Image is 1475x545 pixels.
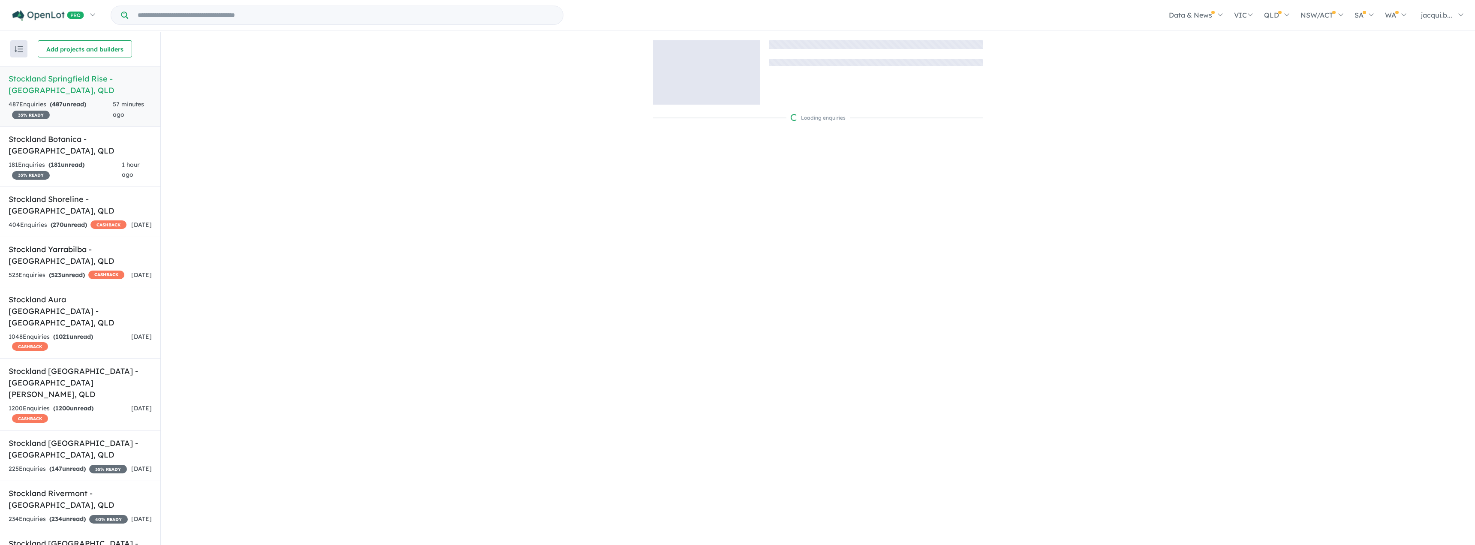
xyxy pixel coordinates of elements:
span: 523 [51,271,61,279]
img: sort.svg [15,46,23,52]
img: Openlot PRO Logo White [12,10,84,21]
span: [DATE] [131,515,152,523]
span: [DATE] [131,404,152,412]
span: 487 [52,100,63,108]
div: 181 Enquir ies [9,160,122,181]
strong: ( unread) [53,333,93,340]
h5: Stockland Botanica - [GEOGRAPHIC_DATA] , QLD [9,133,152,157]
span: [DATE] [131,221,152,229]
span: 35 % READY [89,465,127,473]
div: 487 Enquir ies [9,99,113,120]
span: 270 [53,221,63,229]
h5: Stockland Rivermont - [GEOGRAPHIC_DATA] , QLD [9,488,152,511]
span: 35 % READY [12,171,50,180]
span: [DATE] [131,333,152,340]
div: 1200 Enquir ies [9,403,131,424]
div: 225 Enquir ies [9,464,127,474]
span: 1021 [55,333,69,340]
div: Loading enquiries [791,114,846,122]
span: 35 % READY [12,111,50,119]
span: CASHBACK [88,271,124,279]
input: Try estate name, suburb, builder or developer [130,6,561,24]
span: 1200 [55,404,70,412]
h5: Stockland [GEOGRAPHIC_DATA] - [GEOGRAPHIC_DATA][PERSON_NAME] , QLD [9,365,152,400]
button: Add projects and builders [38,40,132,57]
h5: Stockland Springfield Rise - [GEOGRAPHIC_DATA] , QLD [9,73,152,96]
h5: Stockland Shoreline - [GEOGRAPHIC_DATA] , QLD [9,193,152,217]
h5: Stockland Yarrabilba - [GEOGRAPHIC_DATA] , QLD [9,244,152,267]
strong: ( unread) [49,271,85,279]
strong: ( unread) [51,221,87,229]
span: [DATE] [131,271,152,279]
span: CASHBACK [90,220,126,229]
div: 1048 Enquir ies [9,332,131,352]
h5: Stockland Aura [GEOGRAPHIC_DATA] - [GEOGRAPHIC_DATA] , QLD [9,294,152,328]
strong: ( unread) [50,100,86,108]
span: 40 % READY [89,515,128,524]
strong: ( unread) [48,161,84,169]
span: 1 hour ago [122,161,140,179]
span: CASHBACK [12,414,48,423]
strong: ( unread) [49,515,86,523]
span: [DATE] [131,465,152,473]
div: 234 Enquir ies [9,514,128,524]
div: 523 Enquir ies [9,270,124,280]
span: CASHBACK [12,342,48,351]
h5: Stockland [GEOGRAPHIC_DATA] - [GEOGRAPHIC_DATA] , QLD [9,437,152,461]
strong: ( unread) [53,404,93,412]
div: 404 Enquir ies [9,220,126,230]
span: 147 [51,465,62,473]
span: 57 minutes ago [113,100,144,118]
span: jacqui.b... [1421,11,1452,19]
span: 234 [51,515,62,523]
strong: ( unread) [49,465,86,473]
span: 181 [51,161,61,169]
